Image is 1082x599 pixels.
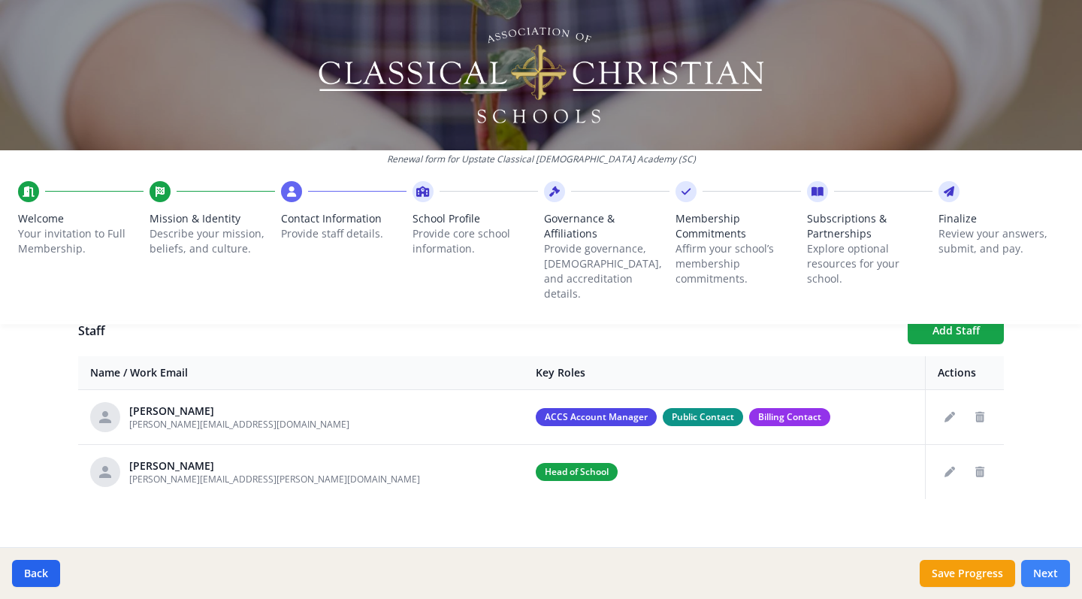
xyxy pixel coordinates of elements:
[1021,560,1070,587] button: Next
[926,356,1005,390] th: Actions
[316,23,766,128] img: Logo
[18,211,144,226] span: Welcome
[524,356,925,390] th: Key Roles
[12,560,60,587] button: Back
[536,408,657,426] span: ACCS Account Manager
[807,211,932,241] span: Subscriptions & Partnerships
[129,418,349,431] span: [PERSON_NAME][EMAIL_ADDRESS][DOMAIN_NAME]
[129,473,420,486] span: [PERSON_NAME][EMAIL_ADDRESS][PERSON_NAME][DOMAIN_NAME]
[536,463,618,481] span: Head of School
[675,241,801,286] p: Affirm your school’s membership commitments.
[129,458,420,473] div: [PERSON_NAME]
[129,404,349,419] div: [PERSON_NAME]
[413,226,538,256] p: Provide core school information.
[749,408,830,426] span: Billing Contact
[807,241,932,286] p: Explore optional resources for your school.
[968,460,992,484] button: Delete staff
[938,405,962,429] button: Edit staff
[413,211,538,226] span: School Profile
[938,226,1064,256] p: Review your answers, submit, and pay.
[281,211,407,226] span: Contact Information
[968,405,992,429] button: Delete staff
[150,211,275,226] span: Mission & Identity
[938,211,1064,226] span: Finalize
[938,460,962,484] button: Edit staff
[544,211,669,241] span: Governance & Affiliations
[18,226,144,256] p: Your invitation to Full Membership.
[920,560,1015,587] button: Save Progress
[78,356,524,390] th: Name / Work Email
[281,226,407,241] p: Provide staff details.
[150,226,275,256] p: Describe your mission, beliefs, and culture.
[675,211,801,241] span: Membership Commitments
[544,241,669,301] p: Provide governance, [DEMOGRAPHIC_DATA], and accreditation details.
[663,408,743,426] span: Public Contact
